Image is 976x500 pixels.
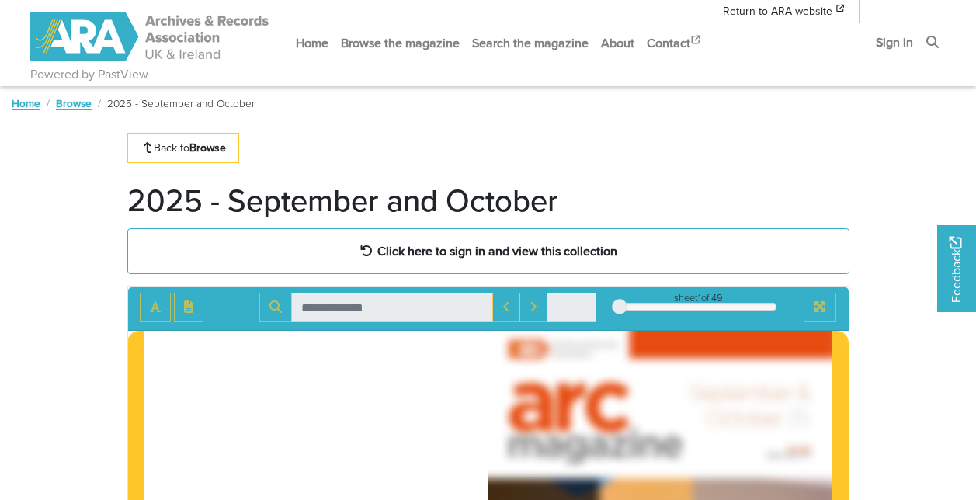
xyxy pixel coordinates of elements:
[174,293,203,322] button: Open transcription window
[30,12,271,61] img: ARA - ARC Magazine | Powered by PastView
[30,65,148,84] a: Powered by PastView
[946,236,965,302] span: Feedback
[259,293,292,322] button: Search
[492,293,520,322] button: Previous Match
[595,23,641,64] a: About
[870,22,919,63] a: Sign in
[290,23,335,64] a: Home
[641,23,709,64] a: Contact
[189,140,226,155] strong: Browse
[291,293,493,322] input: Search for
[620,290,776,305] div: sheet of 49
[12,95,40,111] a: Home
[377,242,617,259] strong: Click here to sign in and view this collection
[107,95,255,111] span: 2025 - September and October
[804,293,836,322] button: Full screen mode
[127,228,849,274] a: Click here to sign in and view this collection
[698,290,701,305] span: 1
[723,3,832,19] span: Return to ARA website
[466,23,595,64] a: Search the magazine
[127,182,558,219] h1: 2025 - September and October
[937,225,976,312] a: Would you like to provide feedback?
[140,293,171,322] button: Toggle text selection (Alt+T)
[519,293,547,322] button: Next Match
[56,95,92,111] a: Browse
[30,3,271,71] a: ARA - ARC Magazine | Powered by PastView logo
[335,23,466,64] a: Browse the magazine
[127,133,240,163] a: Back toBrowse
